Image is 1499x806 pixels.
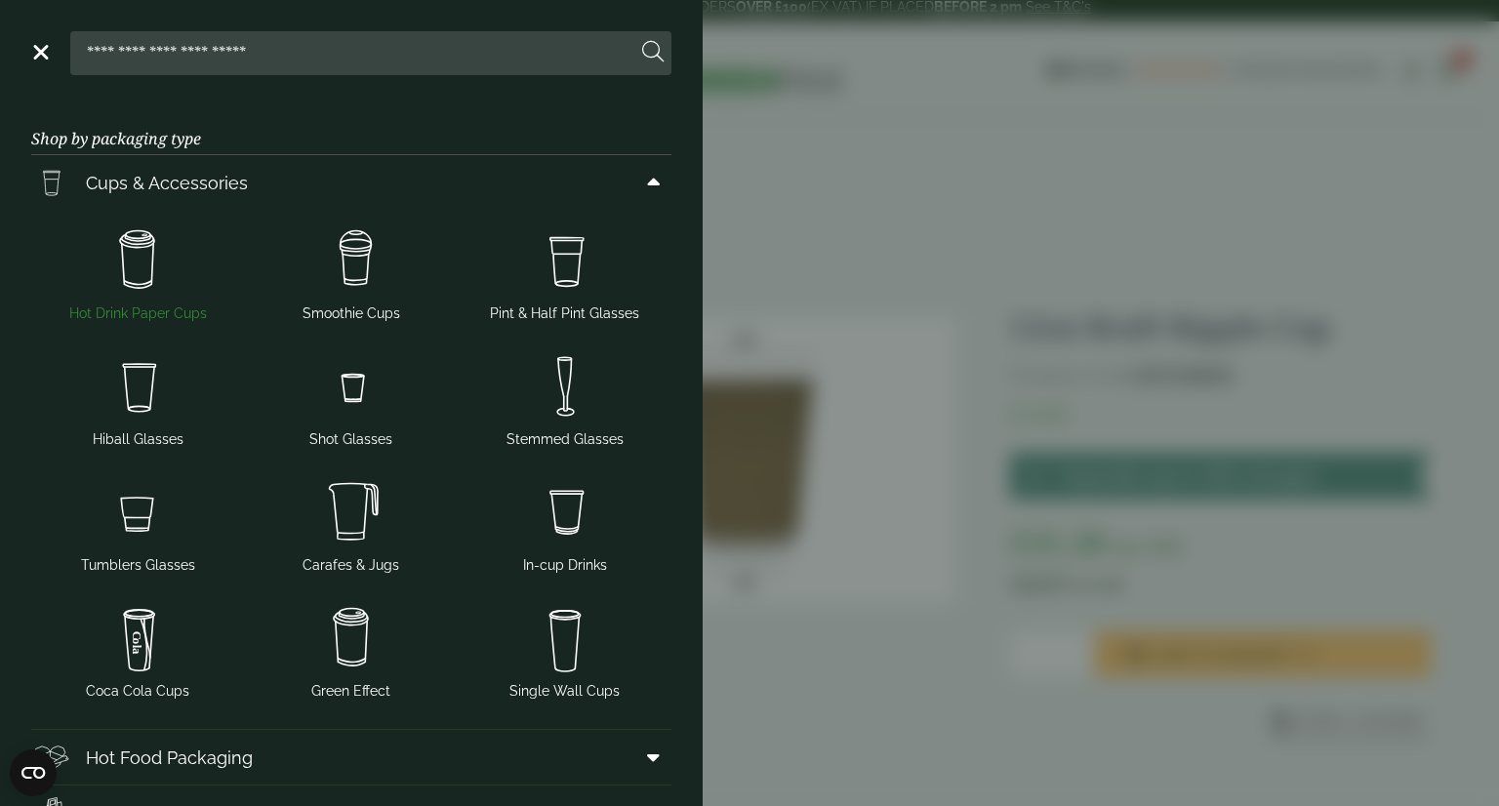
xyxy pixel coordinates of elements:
img: HotDrink_paperCup.svg [39,222,237,300]
img: Tumbler_glass.svg [39,473,237,551]
span: In-cup Drinks [523,555,607,576]
a: Shot Glasses [253,343,451,454]
img: Deli_box.svg [31,738,70,777]
a: Tumblers Glasses [39,469,237,580]
span: Hot Drink Paper Cups [69,303,207,324]
span: Cups & Accessories [86,170,248,196]
span: Hot Food Packaging [86,745,253,771]
span: Coca Cola Cups [86,681,189,702]
span: Hiball Glasses [93,429,183,450]
span: Single Wall Cups [509,681,620,702]
a: Stemmed Glasses [466,343,664,454]
a: Coca Cola Cups [39,595,237,705]
img: cola.svg [39,599,237,677]
img: plain-soda-cup.svg [466,599,664,677]
img: Shot_glass.svg [253,347,451,425]
span: Green Effect [311,681,390,702]
span: Carafes & Jugs [303,555,399,576]
a: Hot Food Packaging [31,730,671,785]
a: Single Wall Cups [466,595,664,705]
a: In-cup Drinks [466,469,664,580]
img: PintNhalf_cup.svg [466,222,664,300]
span: Tumblers Glasses [81,555,195,576]
h3: Shop by packaging type [31,99,671,155]
span: Pint & Half Pint Glasses [490,303,639,324]
a: Hot Drink Paper Cups [39,218,237,328]
a: Green Effect [253,595,451,705]
button: Open CMP widget [10,749,57,796]
img: Hiball.svg [39,347,237,425]
img: Stemmed_glass.svg [466,347,664,425]
img: JugsNcaraffes.svg [253,473,451,551]
a: Hiball Glasses [39,343,237,454]
img: Incup_drinks.svg [466,473,664,551]
span: Smoothie Cups [303,303,400,324]
img: Smoothie_cups.svg [253,222,451,300]
a: Carafes & Jugs [253,469,451,580]
a: Cups & Accessories [31,155,671,210]
a: Pint & Half Pint Glasses [466,218,664,328]
a: Smoothie Cups [253,218,451,328]
span: Shot Glasses [309,429,392,450]
span: Stemmed Glasses [506,429,624,450]
img: PintNhalf_cup.svg [31,163,70,202]
img: HotDrink_paperCup.svg [253,599,451,677]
